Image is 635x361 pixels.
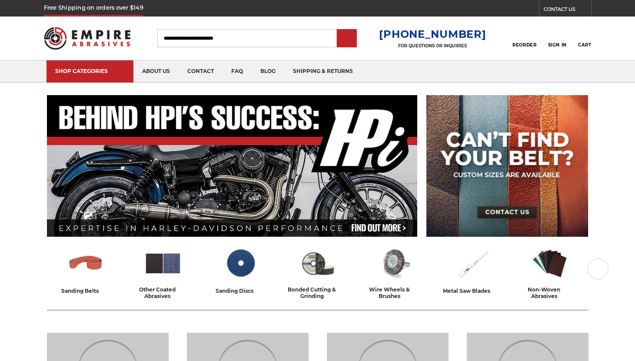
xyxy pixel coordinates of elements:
[443,286,502,295] div: metal saw blades
[515,245,585,299] a: non-woven abrasives
[578,29,591,48] a: Cart
[47,95,418,237] img: Banner for an interview featuring Horsepower Inc who makes Harley performance upgrades featured o...
[205,245,276,295] a: sanding discs
[283,286,353,299] div: bonded cutting & grinding
[284,60,362,83] a: shipping & returns
[133,60,179,83] a: about us
[578,42,591,48] span: Cart
[548,42,567,48] span: Sign In
[515,286,585,299] div: non-woven abrasives
[128,286,198,299] div: other coated abrasives
[144,245,182,282] img: Other Coated Abrasives
[179,60,223,83] a: contact
[379,43,486,49] p: FOR QUESTIONS OR INQUIRIES
[66,245,105,282] img: Sanding Belts
[61,286,110,295] div: sanding belts
[223,60,252,83] a: faq
[453,245,492,282] img: Metal Saw Blades
[128,245,198,299] a: other coated abrasives
[531,245,569,282] img: Non-woven Abrasives
[283,245,353,299] a: bonded cutting & grinding
[338,30,356,47] input: Submit
[360,286,430,299] div: wire wheels & brushes
[437,245,508,295] a: metal saw blades
[360,245,430,299] a: wire wheels & brushes
[512,42,536,48] span: Reorder
[44,21,131,55] img: Empire Abrasives
[299,245,337,282] img: Bonded Cutting & Grinding
[588,258,608,279] button: Next
[55,68,125,74] div: SHOP CATEGORIES
[544,4,591,17] a: CONTACT US
[216,286,265,295] div: sanding discs
[512,29,536,47] a: Reorder
[379,28,486,40] a: [PHONE_NUMBER]
[221,245,259,282] img: Sanding Discs
[376,245,414,282] img: Wire Wheels & Brushes
[252,60,284,83] a: blog
[50,245,121,295] a: sanding belts
[426,95,588,237] img: promo banner for custom belts.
